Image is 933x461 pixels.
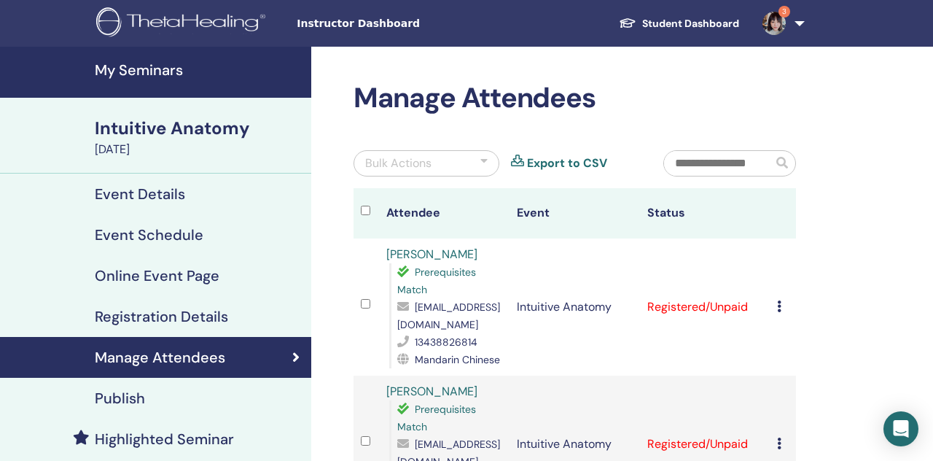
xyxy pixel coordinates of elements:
[640,188,770,239] th: Status
[95,349,225,366] h4: Manage Attendees
[397,301,500,331] span: [EMAIL_ADDRESS][DOMAIN_NAME]
[778,6,790,18] span: 3
[386,384,477,399] a: [PERSON_NAME]
[379,188,510,239] th: Attendee
[527,155,607,172] a: Export to CSV
[95,267,219,284] h4: Online Event Page
[95,430,234,448] h4: Highlighted Seminar
[397,266,476,296] span: Prerequisites Match
[762,12,786,35] img: default.jpg
[96,7,270,40] img: logo.png
[510,239,640,376] td: Intuitive Anatomy
[95,61,302,79] h4: My Seminars
[365,155,432,172] div: Bulk Actions
[95,185,185,203] h4: Event Details
[95,116,302,141] div: Intuitive Anatomy
[619,17,636,29] img: graduation-cap-white.svg
[95,141,302,158] div: [DATE]
[386,247,477,262] a: [PERSON_NAME]
[95,308,228,325] h4: Registration Details
[297,16,515,31] span: Instructor Dashboard
[415,336,477,349] span: 13438826814
[415,353,500,366] span: Mandarin Chinese
[95,226,203,244] h4: Event Schedule
[397,403,476,433] span: Prerequisites Match
[354,82,796,115] h2: Manage Attendees
[883,411,918,446] div: Open Intercom Messenger
[86,116,311,158] a: Intuitive Anatomy[DATE]
[510,188,640,239] th: Event
[95,390,145,407] h4: Publish
[607,10,751,37] a: Student Dashboard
